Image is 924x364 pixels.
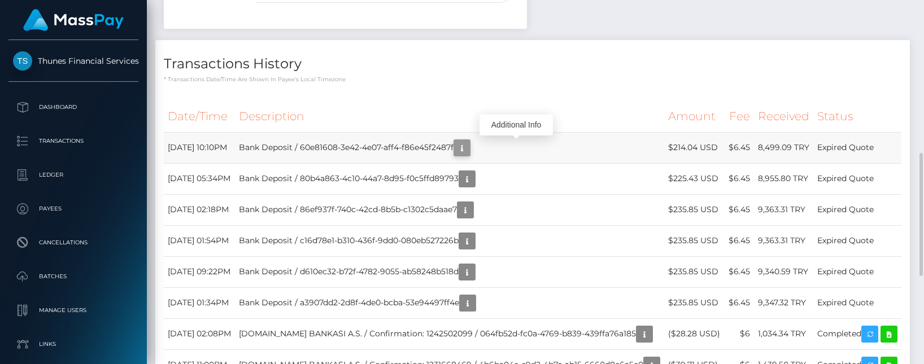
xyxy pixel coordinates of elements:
th: Description [235,101,664,132]
th: Status [813,101,901,132]
td: Expired Quote [813,287,901,318]
td: Expired Quote [813,163,901,194]
td: $6.45 [725,256,754,287]
p: Manage Users [13,302,134,319]
td: [DATE] 02:18PM [164,194,235,225]
td: $6.45 [725,287,754,318]
td: Bank Deposit / a3907dd2-2d8f-4de0-bcba-53e94497ff4e [235,287,664,318]
td: 1,034.34 TRY [754,318,813,349]
a: Payees [8,195,138,223]
a: Cancellations [8,229,138,257]
td: [DATE] 09:22PM [164,256,235,287]
a: Dashboard [8,93,138,121]
th: Received [754,101,813,132]
div: Additional Info [480,115,553,135]
p: * Transactions date/time are shown in payee's local timezone [164,75,901,84]
td: $6.45 [725,225,754,256]
td: Bank Deposit / d610ec32-b72f-4782-9055-ab58248b518d [235,256,664,287]
td: Expired Quote [813,256,901,287]
td: Expired Quote [813,194,901,225]
th: Date/Time [164,101,235,132]
td: $235.85 USD [664,256,725,287]
td: Bank Deposit / c16d78e1-b310-436f-9dd0-080eb527226b [235,225,664,256]
td: [DATE] 01:34PM [164,287,235,318]
a: Links [8,330,138,358]
p: Dashboard [13,99,134,116]
a: Manage Users [8,296,138,324]
td: [DOMAIN_NAME] BANKASI A.S. / Confirmation: 1242502099 / 064fb52d-fc0a-4769-b839-439ffa76a185 [235,318,664,349]
h4: Transactions History [164,54,901,74]
td: 8,955.80 TRY [754,163,813,194]
p: Links [13,336,134,353]
td: [DATE] 01:54PM [164,225,235,256]
td: Bank Deposit / 80b4a863-4c10-44a7-8d95-f0c5ffd89793 [235,163,664,194]
td: $6.45 [725,194,754,225]
th: Amount [664,101,725,132]
p: Transactions [13,133,134,150]
p: Batches [13,268,134,285]
img: Thunes Financial Services [13,51,32,71]
a: Batches [8,262,138,291]
td: Expired Quote [813,132,901,163]
td: [DATE] 02:08PM [164,318,235,349]
td: $235.85 USD [664,287,725,318]
td: $235.85 USD [664,225,725,256]
img: MassPay Logo [23,9,124,31]
p: Cancellations [13,234,134,251]
td: 9,363.31 TRY [754,194,813,225]
td: 9,363.31 TRY [754,225,813,256]
td: $214.04 USD [664,132,725,163]
td: $6.45 [725,132,754,163]
a: Transactions [8,127,138,155]
th: Fee [725,101,754,132]
td: [DATE] 10:10PM [164,132,235,163]
td: $225.43 USD [664,163,725,194]
p: Ledger [13,166,134,183]
td: ($28.28 USD) [664,318,725,349]
td: Bank Deposit / 86ef937f-740c-42cd-8b5b-c1302c5daae7 [235,194,664,225]
td: Expired Quote [813,225,901,256]
td: $6.45 [725,163,754,194]
a: Ledger [8,161,138,189]
td: Bank Deposit / 60e81608-3e42-4e07-aff4-f86e45f2487f [235,132,664,163]
td: [DATE] 05:34PM [164,163,235,194]
td: 9,347.32 TRY [754,287,813,318]
td: $6 [725,318,754,349]
span: Thunes Financial Services [8,56,138,66]
td: 8,499.09 TRY [754,132,813,163]
td: 9,340.59 TRY [754,256,813,287]
td: Completed [813,318,901,349]
p: Payees [13,200,134,217]
td: $235.85 USD [664,194,725,225]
